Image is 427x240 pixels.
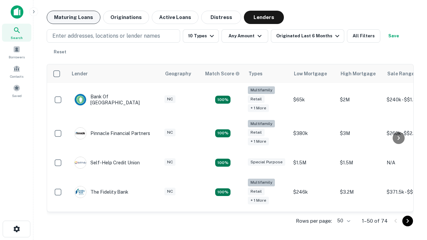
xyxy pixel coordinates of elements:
[249,70,263,78] div: Types
[75,186,86,198] img: picture
[337,175,383,209] td: $3.2M
[74,127,150,139] div: Pinnacle Financial Partners
[248,95,265,103] div: Retail
[74,94,154,106] div: Bank Of [GEOGRAPHIC_DATA]
[296,217,332,225] p: Rows per page:
[335,216,351,226] div: 50
[10,74,23,79] span: Contacts
[11,5,23,19] img: capitalize-icon.png
[337,150,383,175] td: $1.5M
[75,128,86,139] img: picture
[68,64,161,83] th: Lender
[161,64,201,83] th: Geography
[2,82,31,100] a: Saved
[215,159,231,167] div: Matching Properties: 11, hasApolloMatch: undefined
[290,150,337,175] td: $1.5M
[387,70,414,78] div: Sale Range
[215,96,231,104] div: Matching Properties: 17, hasApolloMatch: undefined
[394,187,427,219] iframe: Chat Widget
[205,70,240,77] div: Capitalize uses an advanced AI algorithm to match your search with the best lender. The match sco...
[47,29,180,43] button: Enter addresses, locations or lender names
[337,64,383,83] th: High Mortgage
[337,117,383,150] td: $3M
[164,158,175,166] div: NC
[290,117,337,150] td: $380k
[248,129,265,136] div: Retail
[248,158,285,166] div: Special Purpose
[11,35,23,40] span: Search
[294,70,327,78] div: Low Mortgage
[201,64,245,83] th: Capitalize uses an advanced AI algorithm to match your search with the best lender. The match sco...
[12,93,22,98] span: Saved
[276,32,341,40] div: Originated Last 6 Months
[341,70,376,78] div: High Mortgage
[205,70,239,77] h6: Match Score
[103,11,149,24] button: Originations
[347,29,380,43] button: All Filters
[74,186,128,198] div: The Fidelity Bank
[248,138,269,145] div: + 1 more
[75,94,86,105] img: picture
[383,29,404,43] button: Save your search to get updates of matches that match your search criteria.
[2,43,31,61] a: Borrowers
[290,64,337,83] th: Low Mortgage
[248,188,265,195] div: Retail
[248,197,269,204] div: + 1 more
[9,54,25,60] span: Borrowers
[222,29,268,43] button: Any Amount
[164,129,175,136] div: NC
[290,175,337,209] td: $246k
[215,188,231,196] div: Matching Properties: 10, hasApolloMatch: undefined
[72,70,88,78] div: Lender
[164,95,175,103] div: NC
[52,32,160,40] p: Enter addresses, locations or lender names
[362,217,388,225] p: 1–50 of 74
[152,11,198,24] button: Active Loans
[248,86,275,94] div: Multifamily
[271,29,344,43] button: Originated Last 6 Months
[165,70,191,78] div: Geography
[215,129,231,137] div: Matching Properties: 17, hasApolloMatch: undefined
[75,157,86,168] img: picture
[248,179,275,186] div: Multifamily
[248,104,269,112] div: + 1 more
[2,24,31,42] a: Search
[183,29,219,43] button: 10 Types
[47,11,100,24] button: Maturing Loans
[49,45,71,59] button: Reset
[201,11,241,24] button: Distress
[164,188,175,195] div: NC
[245,64,290,83] th: Types
[244,11,284,24] button: Lenders
[290,83,337,117] td: $65k
[402,216,413,226] button: Go to next page
[248,120,275,128] div: Multifamily
[74,157,140,169] div: Self-help Credit Union
[337,83,383,117] td: $2M
[2,62,31,80] a: Contacts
